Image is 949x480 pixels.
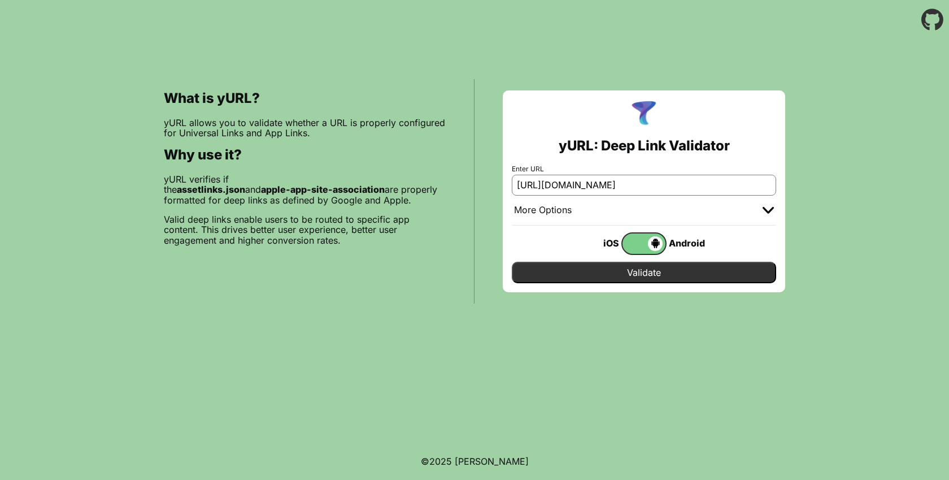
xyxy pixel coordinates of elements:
[261,184,385,195] b: apple-app-site-association
[512,262,776,283] input: Validate
[164,118,446,139] p: yURL allows you to validate whether a URL is properly configured for Universal Links and App Links.
[763,207,774,214] img: chevron
[667,236,712,250] div: Android
[177,184,245,195] b: assetlinks.json
[512,165,776,173] label: Enter URL
[512,175,776,195] input: e.g. https://app.chayev.com/xyx
[164,174,446,205] p: yURL verifies if the and are properly formatted for deep links as defined by Google and Apple.
[576,236,621,250] div: iOS
[629,100,659,129] img: yURL Logo
[421,443,529,480] footer: ©
[164,90,446,106] h2: What is yURL?
[164,147,446,163] h2: Why use it?
[559,138,730,154] h2: yURL: Deep Link Validator
[429,456,452,467] span: 2025
[455,456,529,467] a: Michael Ibragimchayev's Personal Site
[514,205,572,216] div: More Options
[164,214,446,245] p: Valid deep links enable users to be routed to specific app content. This drives better user exper...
